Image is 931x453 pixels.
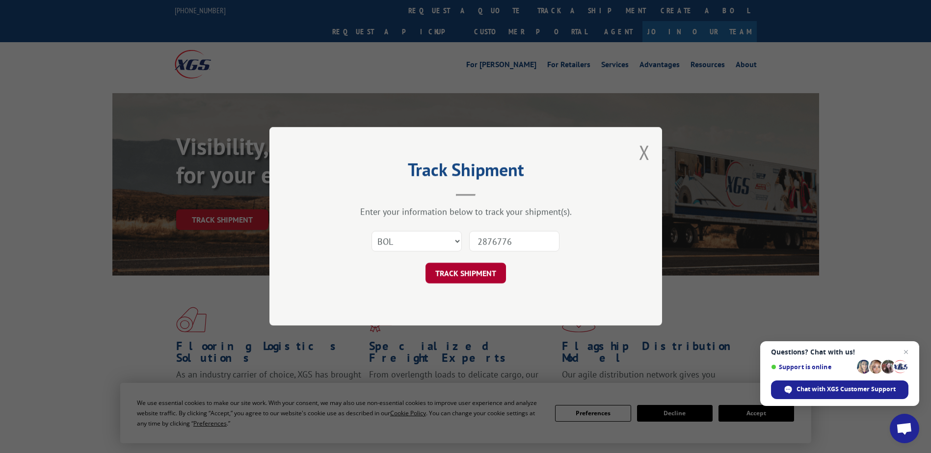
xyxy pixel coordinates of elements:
[890,414,919,443] div: Open chat
[469,231,559,252] input: Number(s)
[771,380,908,399] div: Chat with XGS Customer Support
[771,363,853,371] span: Support is online
[639,139,650,165] button: Close modal
[771,348,908,356] span: Questions? Chat with us!
[900,346,912,358] span: Close chat
[797,385,896,394] span: Chat with XGS Customer Support
[319,163,613,181] h2: Track Shipment
[426,263,506,284] button: TRACK SHIPMENT
[319,206,613,218] div: Enter your information below to track your shipment(s).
